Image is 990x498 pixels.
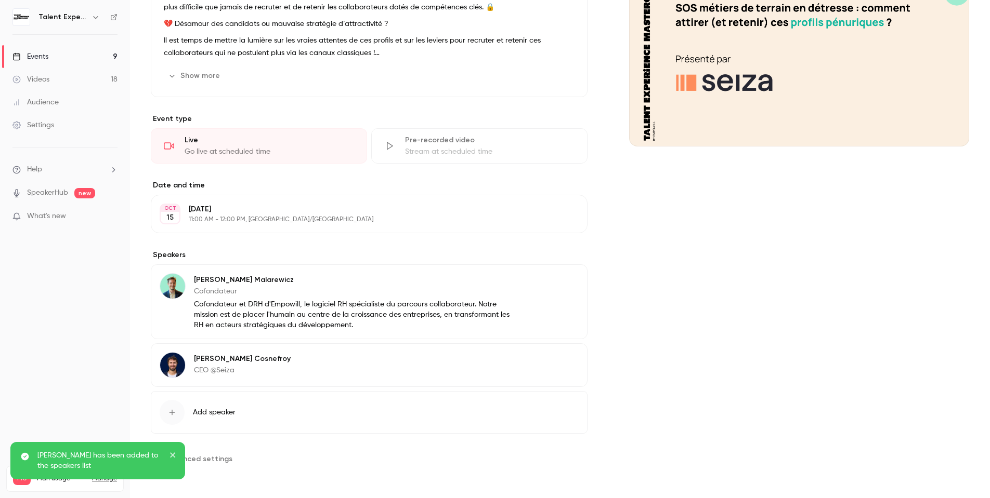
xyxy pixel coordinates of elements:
div: LiveGo live at scheduled time [151,128,367,164]
p: Event type [151,114,588,124]
p: 11:00 AM - 12:00 PM, [GEOGRAPHIC_DATA]/[GEOGRAPHIC_DATA] [189,216,532,224]
iframe: Noticeable Trigger [105,212,118,221]
button: Add speaker [151,391,588,434]
a: SpeakerHub [27,187,68,198]
section: Advanced settings [151,450,588,467]
label: Date and time [151,180,588,191]
div: Camille Cosnefroy[PERSON_NAME] CosnefroyCEO @Seiza [151,343,588,387]
div: OCT [161,205,179,212]
button: Show more [164,68,226,84]
div: Alexandre Malarewicz[PERSON_NAME] MalarewiczCofondateurCofondateur et DRH d'Empowill, le logiciel... [151,264,588,339]
p: [PERSON_NAME] Cosnefroy [194,354,291,364]
p: [PERSON_NAME] has been added to the speakers list [37,450,162,471]
span: new [74,188,95,198]
p: Il est temps de mettre la lumière sur les vraies attentes de ces profils et sur les leviers pour ... [164,34,575,59]
label: Speakers [151,250,588,260]
span: What's new [27,211,66,222]
p: 15 [166,212,174,223]
h6: Talent Experience Masterclass [38,12,87,22]
p: [DATE] [189,204,532,214]
div: Pre-recorded videoStream at scheduled time [371,128,588,164]
div: Live [185,135,354,145]
p: 💔​ Désamour des candidats ou mauvaise stratégie d’attractivité ? [164,18,575,30]
img: Alexandre Malarewicz [160,274,185,299]
p: [PERSON_NAME] Malarewicz [194,275,520,285]
p: Cofondateur [194,286,520,297]
button: Advanced settings [151,450,239,467]
img: Camille Cosnefroy [160,353,185,378]
p: CEO @Seiza [194,365,291,375]
div: Go live at scheduled time [185,146,354,157]
span: Add speaker [193,407,236,418]
button: close [170,450,177,463]
span: Advanced settings [165,453,232,464]
li: help-dropdown-opener [12,164,118,175]
div: Audience [12,97,59,107]
div: Stream at scheduled time [405,146,575,157]
img: Talent Experience Masterclass [13,9,30,25]
p: Cofondateur et DRH d'Empowill, le logiciel RH spécialiste du parcours collaborateur. Notre missio... [194,299,520,330]
div: Videos [12,74,49,85]
div: Pre-recorded video [405,135,575,145]
div: Settings [12,120,54,130]
span: Help [27,164,42,175]
div: Events [12,51,48,62]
